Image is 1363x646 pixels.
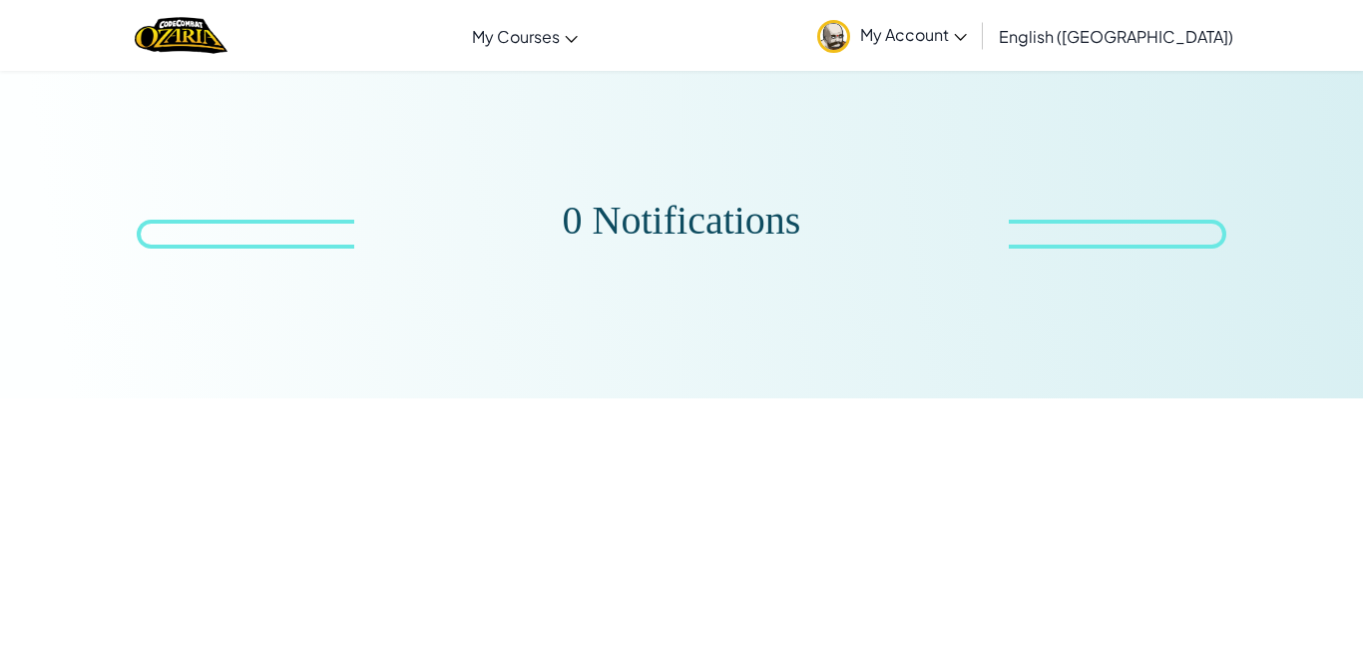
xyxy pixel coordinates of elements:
a: My Account [807,4,977,67]
img: Home [135,15,227,56]
img: avatar [817,20,850,53]
a: Ozaria by CodeCombat logo [135,15,227,56]
span: English ([GEOGRAPHIC_DATA]) [999,26,1233,47]
a: English ([GEOGRAPHIC_DATA]) [989,9,1243,63]
span: My Courses [472,26,560,47]
span: My Account [860,24,967,45]
div: 0 Notifications [563,206,801,235]
a: My Courses [462,9,588,63]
